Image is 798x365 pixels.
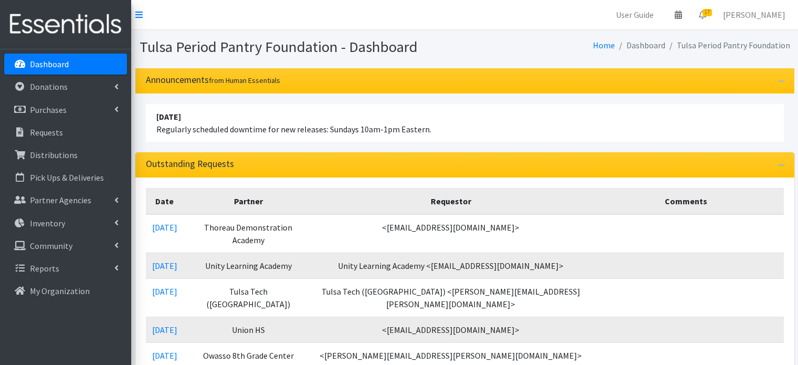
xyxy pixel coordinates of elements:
a: [DATE] [152,286,177,297]
td: <[EMAIL_ADDRESS][DOMAIN_NAME]> [313,214,588,253]
td: Unity Learning Academy [184,253,313,278]
td: Union HS [184,317,313,342]
li: Regularly scheduled downtime for new releases: Sundays 10am-1pm Eastern. [146,104,784,142]
small: from Human Essentials [209,76,280,85]
th: Requestor [313,188,588,214]
td: Tulsa Tech ([GEOGRAPHIC_DATA]) <[PERSON_NAME][EMAIL_ADDRESS][PERSON_NAME][DOMAIN_NAME]> [313,278,588,317]
a: Distributions [4,144,127,165]
strong: [DATE] [156,111,181,122]
p: Inventory [30,218,65,228]
a: User Guide [608,4,662,25]
a: [DATE] [152,325,177,335]
a: Inventory [4,213,127,234]
h3: Announcements [146,75,280,86]
p: Purchases [30,105,67,115]
a: Reports [4,258,127,279]
th: Date [146,188,184,214]
th: Partner [184,188,313,214]
a: Purchases [4,99,127,120]
p: Requests [30,127,63,138]
a: [DATE] [152,222,177,233]
li: Dashboard [615,38,665,53]
a: Partner Agencies [4,190,127,211]
a: Community [4,235,127,256]
p: Reports [30,263,59,274]
p: Pick Ups & Deliveries [30,172,104,183]
h1: Tulsa Period Pantry Foundation - Dashboard [140,38,461,56]
p: Community [30,241,72,251]
a: [PERSON_NAME] [715,4,794,25]
a: My Organization [4,280,127,301]
a: [DATE] [152,350,177,361]
td: Tulsa Tech ([GEOGRAPHIC_DATA]) [184,278,313,317]
a: Home [593,40,615,50]
p: Donations [30,81,68,92]
a: Dashboard [4,54,127,75]
p: My Organization [30,286,90,296]
a: Requests [4,122,127,143]
p: Partner Agencies [30,195,91,205]
th: Comments [588,188,783,214]
span: 17 [703,9,712,16]
td: Unity Learning Academy <[EMAIL_ADDRESS][DOMAIN_NAME]> [313,253,588,278]
td: <[EMAIL_ADDRESS][DOMAIN_NAME]> [313,317,588,342]
td: Thoreau Demonstration Academy [184,214,313,253]
a: Donations [4,76,127,97]
a: 17 [690,4,715,25]
li: Tulsa Period Pantry Foundation [665,38,790,53]
a: Pick Ups & Deliveries [4,167,127,188]
img: HumanEssentials [4,7,127,42]
a: [DATE] [152,260,177,271]
p: Dashboard [30,59,69,69]
p: Distributions [30,150,78,160]
h3: Outstanding Requests [146,159,234,170]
